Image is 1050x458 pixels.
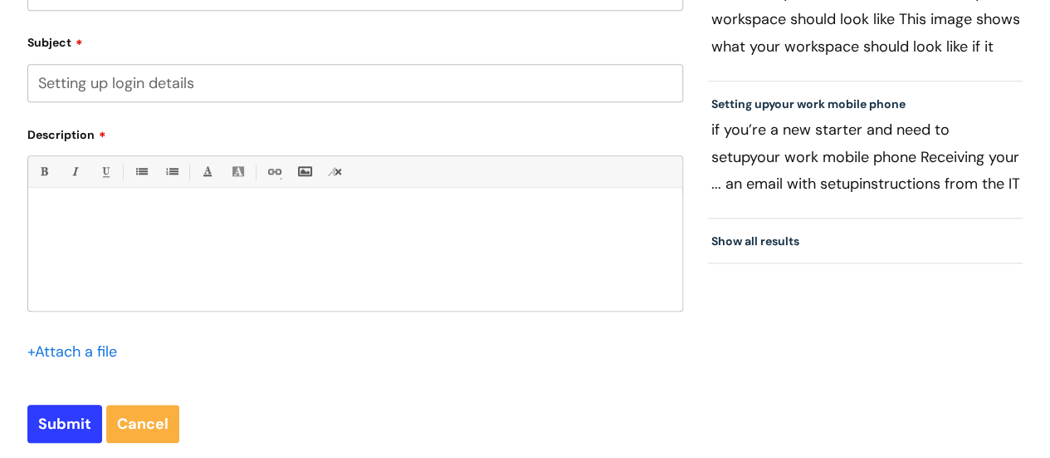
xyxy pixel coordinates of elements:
a: Remove formatting (Ctrl-\) [325,161,345,182]
span: up [755,96,769,111]
a: Show all results [711,234,799,249]
div: Attach a file [27,338,127,365]
span: up [733,147,750,167]
a: • Unordered List (Ctrl-Shift-7) [130,161,151,182]
a: Underline(Ctrl-U) [95,161,115,182]
span: up [842,174,859,194]
a: Bold (Ctrl-B) [33,161,54,182]
label: Subject [27,30,683,50]
a: Italic (Ctrl-I) [64,161,85,182]
input: Submit [27,405,102,443]
label: Description [27,122,683,142]
a: Insert Image... [294,161,315,182]
a: Setting upyour work mobile phone [711,96,906,111]
p: if you’re a new starter and need to set your work mobile phone Receiving your ... an email with s... [711,116,1020,196]
span: Setting [711,96,752,111]
a: 1. Ordered List (Ctrl-Shift-8) [161,161,182,182]
a: Back Color [227,161,248,182]
a: Font Color [197,161,217,182]
a: Link [263,161,284,182]
a: Cancel [106,405,179,443]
